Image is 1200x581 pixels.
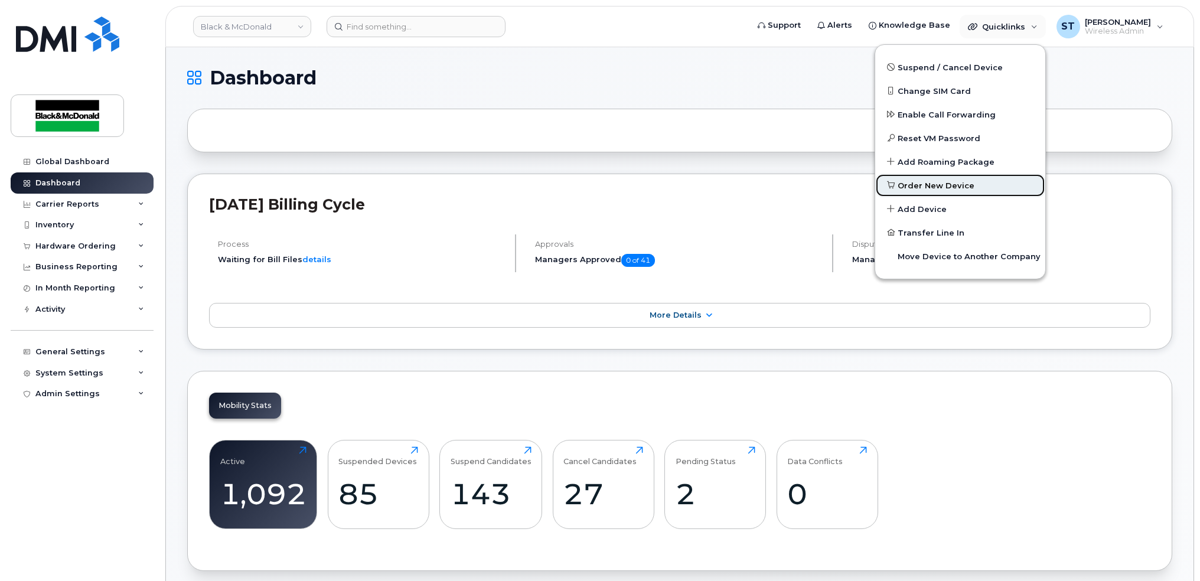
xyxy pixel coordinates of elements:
h4: Process [218,240,505,249]
div: Suspend Candidates [451,446,531,466]
span: Transfer Line In [898,227,964,239]
span: Order New Device [898,180,974,192]
a: Pending Status2 [676,446,755,522]
a: Suspend Candidates143 [451,446,531,522]
span: 0 of 41 [621,254,655,267]
li: Waiting for Bill Files [218,254,505,265]
h4: Approvals [535,240,822,249]
a: Suspended Devices85 [338,446,418,522]
span: Change SIM Card [898,86,971,97]
span: More Details [650,311,702,319]
a: Order New Device [875,174,1045,197]
span: Reset VM Password [898,133,980,145]
a: Data Conflicts0 [787,446,867,522]
div: Active [220,446,245,466]
a: Add Device [875,197,1045,221]
div: Suspended Devices [338,446,417,466]
span: Move Device to Another Company [898,251,1041,263]
div: 2 [676,476,755,511]
a: Active1,092 [220,446,306,522]
span: Add Roaming Package [898,156,994,168]
div: Cancel Candidates [563,446,637,466]
div: 0 [787,476,867,511]
h5: Managers Approved [535,254,822,267]
span: Dashboard [210,69,317,87]
div: 27 [563,476,643,511]
h5: Managerial Disputes [852,254,1150,267]
span: Suspend / Cancel Device [898,62,1003,74]
h4: Disputes [852,240,1150,249]
span: Enable Call Forwarding [898,109,996,121]
a: Cancel Candidates27 [563,446,643,522]
div: Data Conflicts [787,446,843,466]
div: 85 [338,476,418,511]
a: details [302,254,331,264]
span: Add Device [898,204,947,216]
h2: [DATE] Billing Cycle [209,195,1150,213]
div: 1,092 [220,476,306,511]
div: Pending Status [676,446,736,466]
div: 143 [451,476,531,511]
